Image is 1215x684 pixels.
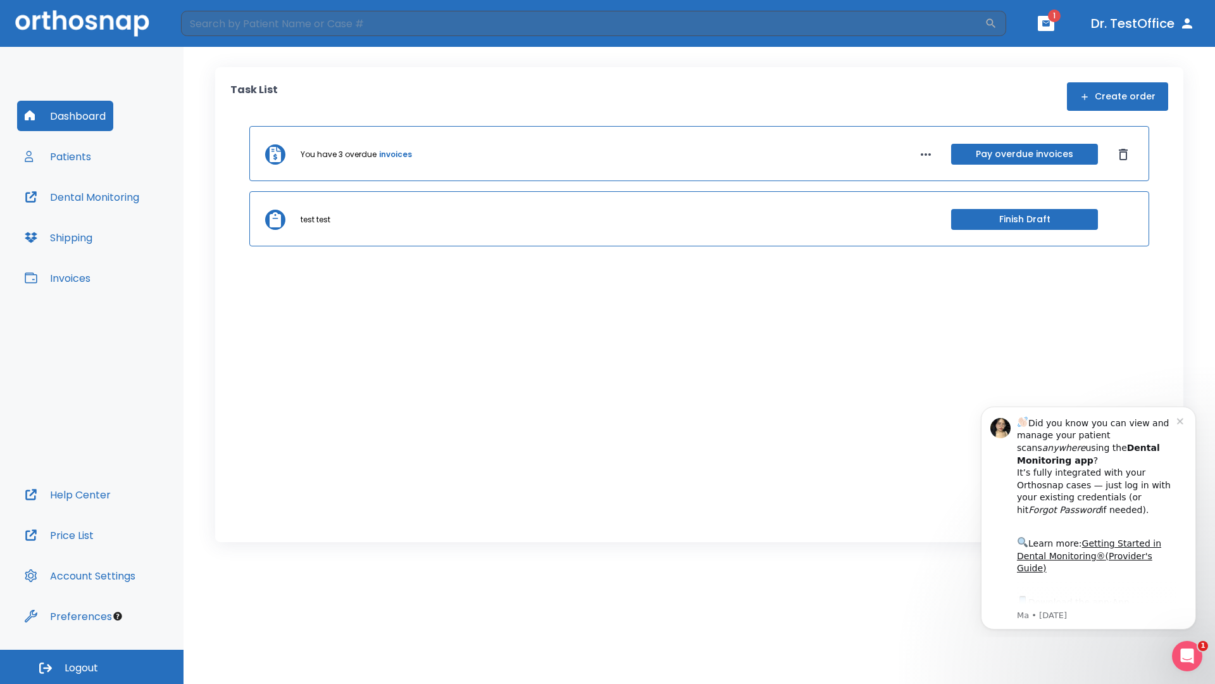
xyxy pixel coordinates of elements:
[17,141,99,172] button: Patients
[15,10,149,36] img: Orthosnap
[112,611,123,622] div: Tooltip anchor
[17,601,120,631] button: Preferences
[55,199,215,263] div: Download the app: | ​ Let us know if you need help getting started!
[1048,9,1061,22] span: 1
[17,520,101,550] button: Price List
[301,149,377,160] p: You have 3 overdue
[951,144,1098,165] button: Pay overdue invoices
[181,11,985,36] input: Search by Patient Name or Case #
[951,209,1098,230] button: Finish Draft
[1113,144,1133,165] button: Dismiss
[215,20,225,30] button: Dismiss notification
[1172,641,1202,671] iframe: Intercom live chat
[17,479,118,510] button: Help Center
[17,101,113,131] button: Dashboard
[55,202,168,225] a: App Store
[65,661,98,675] span: Logout
[17,182,147,212] button: Dental Monitoring
[962,395,1215,637] iframe: Intercom notifications message
[1086,12,1200,35] button: Dr. TestOffice
[55,215,215,226] p: Message from Ma, sent 5w ago
[1198,641,1208,651] span: 1
[17,222,100,253] button: Shipping
[17,263,98,293] button: Invoices
[301,214,330,225] p: test test
[1067,82,1168,111] button: Create order
[230,82,278,111] p: Task List
[17,560,143,591] button: Account Settings
[379,149,412,160] a: invoices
